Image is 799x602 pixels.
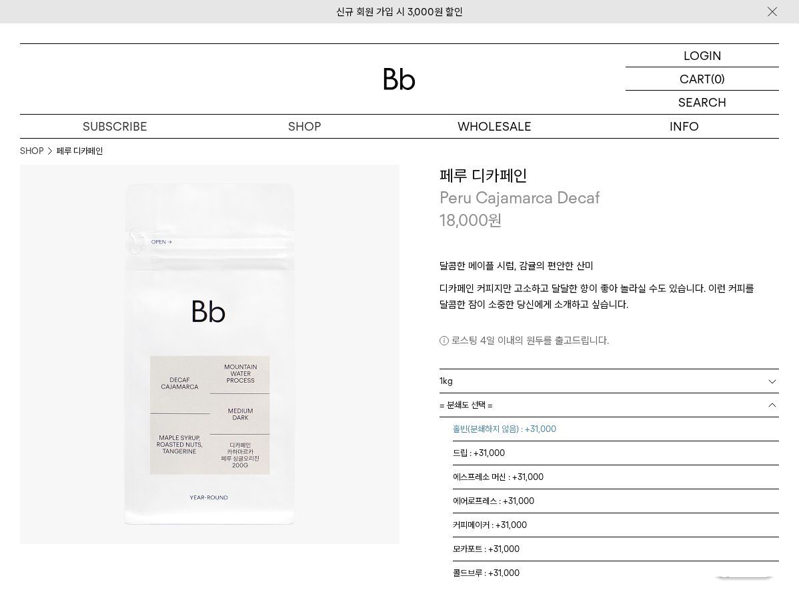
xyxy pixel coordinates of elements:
span: = 분쇄도 선택 = [440,393,493,417]
p: LOGIN [684,44,722,67]
p: INFO [590,115,780,138]
a: CART (0) [626,67,779,91]
li: 커피메이커 : +31,000 [453,513,779,537]
a: SHOP [20,145,43,158]
li: 콜드브루 : +31,000 [453,561,779,585]
p: WHOLESALE [399,115,590,138]
img: 로고 [383,68,416,90]
li: 모카포트 : +31,000 [453,537,779,561]
li: 드립 : +31,000 [453,441,779,465]
p: 18,000 [440,209,502,232]
a: SUBSCRIBE [20,115,210,138]
span: 1kg [440,369,453,393]
a: LOGIN [626,44,779,67]
p: 디카페인 커피지만 고소하고 달달한 향이 좋아 놀라실 수도 있습니다. 이런 커피를 달콤한 잠이 소중한 당신에게 소개하고 싶습니다. [440,281,779,313]
h3: 페루 디카페인 [440,165,779,187]
li: 홀빈(분쇄하지 않음) : +31,000 [453,417,779,441]
img: 페루 디카페인 [20,165,399,544]
p: SEARCH [678,91,726,114]
span: 원 [488,211,502,230]
li: 페루 디카페인 [57,145,103,158]
li: 에스프레소 머신 : +31,000 [453,465,779,489]
p: CART [680,67,711,90]
a: SHOP [210,115,400,138]
a: 신규 회원 가입 시 3,000원 할인 [336,6,463,18]
p: (0) [711,67,725,90]
p: 달콤한 메이플 시럽, 감귤의 편안한 산미 [440,258,779,281]
li: 에어로프레스 : +31,000 [453,489,779,513]
p: 로스팅 4일 이내의 원두를 출고드립니다. [440,333,779,349]
p: Peru Cajamarca Decaf [440,187,779,209]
